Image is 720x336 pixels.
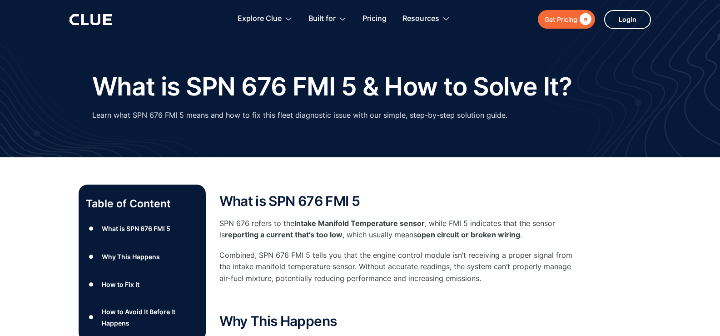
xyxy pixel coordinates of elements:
[545,14,577,25] div: Get Pricing
[219,218,583,241] p: SPN 676 refers to the , while FMI 5 indicates that the sensor is , which usually means .
[219,250,583,284] p: Combined, SPN 676 FMI 5 tells you that the engine control module isn’t receiving a proper signal ...
[102,306,198,329] div: How to Avoid It Before It Happens
[219,293,583,305] p: ‍
[86,306,199,329] a: ●How to Avoid It Before It Happens
[86,250,199,263] a: ●Why This Happens
[92,73,572,100] h1: What is SPN 676 FMI 5 & How to Solve It?
[86,222,199,236] a: ●What is SPN 676 FMI 5
[102,223,170,234] div: What is SPN 676 FMI 5
[362,5,387,33] a: Pricing
[308,5,336,33] div: Built for
[225,230,343,239] strong: reporting a current that’s too low
[402,5,450,33] div: Resources
[86,278,97,291] div: ●
[86,278,199,291] a: ●How to Fix It
[219,194,583,209] h2: What is SPN 676 FMI 5
[86,311,97,324] div: ●
[102,279,139,290] div: How to Fix It
[86,250,97,263] div: ●
[604,10,651,29] a: Login
[294,219,425,228] strong: Intake Manifold Temperature sensor
[538,10,595,29] a: Get Pricing
[102,251,160,262] div: Why This Happens
[577,14,591,25] div: 
[238,5,293,33] div: Explore Clue
[219,314,583,329] h2: Why This Happens
[402,5,439,33] div: Resources
[86,222,97,236] div: ●
[86,196,199,211] p: Table of Content
[417,230,520,239] strong: open circuit or broken wiring
[308,5,347,33] div: Built for
[238,5,282,33] div: Explore Clue
[92,110,507,121] p: Learn what SPN 676 FMI 5 means and how to fix this fleet diagnostic issue with our simple, step-b...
